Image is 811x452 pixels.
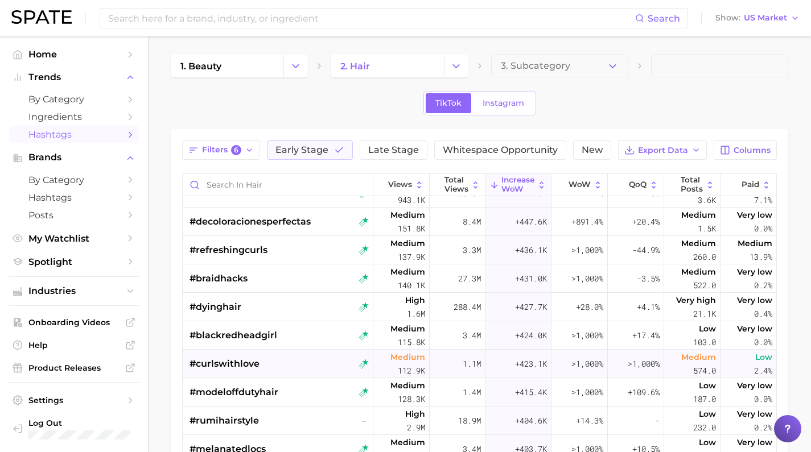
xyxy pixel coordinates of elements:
span: Medium [390,379,425,392]
span: -44.9% [632,243,660,257]
button: Views [373,174,430,196]
span: Very low [737,436,772,449]
span: US Market [744,15,787,21]
span: Low [699,436,716,449]
span: Very low [737,293,772,307]
span: Paid [742,180,759,189]
button: Total Posts [664,174,721,196]
button: Trends [9,69,139,86]
span: My Watchlist [28,233,120,244]
button: Brands [9,149,139,166]
span: #refreshingcurls [190,243,267,257]
img: tiktok rising star [359,273,369,284]
span: 27.3m [458,272,481,285]
span: Help [28,340,120,350]
span: 21.1k [693,307,716,321]
span: Low [699,322,716,335]
button: Paid [721,174,776,196]
span: Low [699,379,716,392]
span: Medium [681,265,716,279]
button: 3. Subcategory [491,55,628,77]
span: – [362,414,366,428]
a: TikTok [426,93,471,113]
span: +17.4% [632,329,660,342]
span: 18.9m [458,414,481,428]
span: 187.0 [693,392,716,406]
span: 288.4m [454,300,481,314]
button: #curlswithlovetiktok rising starMedium112.9k1.1m+423.1k>1,000%>1,000%Medium574.0Low2.4% [183,350,776,378]
span: by Category [28,175,120,185]
span: 232.0 [693,421,716,434]
span: 2.4% [754,364,772,378]
span: Product Releases [28,363,120,373]
span: 260.0 [693,250,716,264]
button: #braidhackstiktok rising starMedium140.1k27.3m+431.0k>1,000%-3.5%Medium522.0Very low0.2% [183,264,776,293]
span: Trends [28,72,120,82]
span: Late Stage [368,146,419,155]
span: Medium [390,237,425,250]
span: Export Data [638,146,688,155]
a: by Category [9,171,139,189]
span: Views [388,180,412,189]
span: Spotlight [28,256,120,267]
span: Very low [737,407,772,421]
button: ShowUS Market [713,11,802,26]
span: #blackredheadgirl [190,329,277,342]
span: 3.3m [463,243,481,257]
span: Hashtags [28,129,120,140]
span: 0.0% [754,392,772,406]
span: #rumihairstyle [190,414,259,428]
a: Hashtags [9,126,139,143]
span: High [405,293,425,307]
span: +109.6% [628,385,660,399]
span: >1,000% [571,273,603,284]
span: Posts [28,210,120,221]
a: Log out. Currently logged in with e-mail jhayes@hunterpr.com. [9,414,139,443]
span: 3.6k [698,193,716,207]
span: 1.4m [463,385,481,399]
span: +423.1k [515,357,547,371]
button: Industries [9,283,139,300]
span: Whitespace Opportunity [443,146,558,155]
span: +404.6k [515,414,547,428]
button: Change Category [283,55,308,77]
span: Settings [28,395,120,405]
span: #curlswithlove [190,357,260,371]
span: 0.2% [754,279,772,292]
span: 0.0% [754,335,772,349]
span: 522.0 [693,279,716,292]
span: Early Stage [275,146,328,155]
button: Columns [714,140,777,160]
a: Settings [9,392,139,409]
button: #dyinghairtiktok rising starHigh1.6m288.4m+427.7k+28.0%+4.1%Very high21.1kVery low0.4% [183,293,776,321]
span: 103.0 [693,335,716,349]
span: >1,000% [571,244,603,255]
span: +424.0k [515,329,547,342]
span: Home [28,49,120,60]
span: Total Posts [681,176,703,193]
span: #dyinghair [190,300,241,314]
button: Total Views [430,174,486,196]
span: Log Out [28,418,130,428]
span: Medium [390,265,425,279]
span: +427.7k [515,300,547,314]
span: Increase WoW [501,176,534,193]
span: Very low [737,265,772,279]
span: 115.8k [398,335,425,349]
span: Hashtags [28,192,120,203]
span: >1,000% [571,358,603,369]
span: 6 [231,145,241,155]
span: - [655,414,660,428]
span: Low [699,407,716,421]
span: +891.4% [571,215,603,229]
span: WoW [569,180,591,189]
span: Brands [28,152,120,163]
span: 2.9m [407,421,425,434]
a: Spotlight [9,253,139,271]
span: #modeloffdutyhair [190,385,278,399]
span: >1,000% [571,330,603,341]
button: #refreshingcurlstiktok rising starMedium137.9k3.3m+436.1k>1,000%-44.9%Medium260.0Medium13.9% [183,236,776,264]
span: Medium [390,436,425,449]
input: Search in hair [183,174,373,196]
button: Increase WoW [485,174,551,196]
